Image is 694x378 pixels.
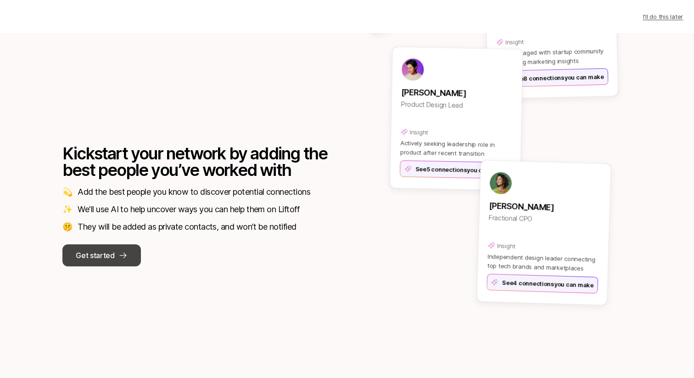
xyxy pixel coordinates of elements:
[401,86,512,101] p: [PERSON_NAME]
[62,203,72,216] p: ✨
[489,172,512,194] img: avatar-1.jpg
[410,127,429,137] p: Insight
[400,139,495,157] span: Actively seeking leadership role in product after recent transition
[488,212,600,226] p: Fractional CPO
[401,99,512,112] p: Product Design Lead
[497,241,516,251] p: Insight
[505,37,524,47] p: Insight
[78,220,296,233] p: They will be added as private contacts, and won’t be notified
[489,199,600,215] p: [PERSON_NAME]
[76,249,114,261] p: Get started
[78,203,299,216] p: We'll use AI to help uncover ways you can help them on Liftoff
[487,253,596,272] span: Independent design leader connecting top tech brands and marketplaces
[62,186,72,198] p: 💫
[78,186,310,198] p: Add the best people you know to discover potential connections
[62,145,329,178] p: Kickstart your network by adding the best people you’ve worked with
[62,244,141,266] button: Get started
[62,220,72,233] p: 🤫
[402,58,424,81] img: avatar-3.png
[643,12,683,21] p: I'll do this later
